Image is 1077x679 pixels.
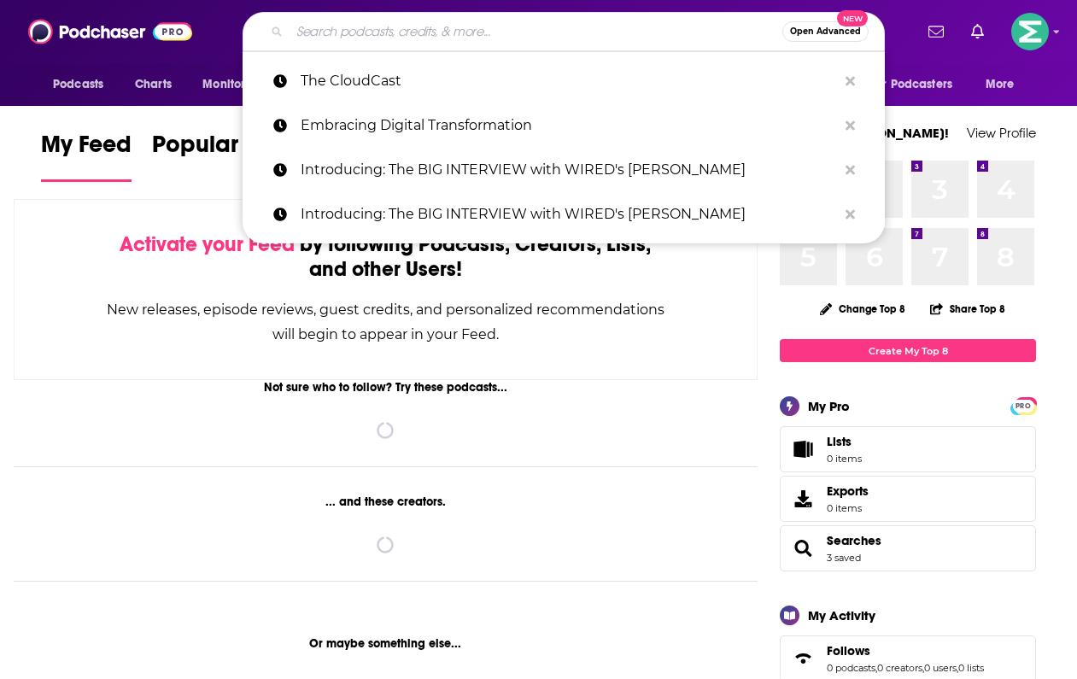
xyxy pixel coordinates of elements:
span: Lists [827,434,852,449]
img: User Profile [1011,13,1049,50]
div: Or maybe something else... [14,636,758,651]
a: 0 lists [958,662,984,674]
a: Embracing Digital Transformation [243,103,885,148]
a: Lists [780,426,1036,472]
a: Follows [786,647,820,670]
span: For Podcasters [870,73,952,97]
span: Searches [780,525,1036,571]
p: Introducing: The BIG INTERVIEW with WIRED's Katie Drummond [301,192,837,237]
a: 0 creators [877,662,922,674]
span: , [922,662,924,674]
span: Open Advanced [790,27,861,36]
a: The CloudCast [243,59,885,103]
button: Open AdvancedNew [782,21,869,42]
span: Monitoring [202,73,263,97]
span: More [986,73,1015,97]
a: Introducing: The BIG INTERVIEW with WIRED's [PERSON_NAME] [243,148,885,192]
a: Create My Top 8 [780,339,1036,362]
div: Search podcasts, credits, & more... [243,12,885,51]
span: Charts [135,73,172,97]
a: Exports [780,476,1036,522]
span: Popular Feed [152,130,297,169]
a: Follows [827,643,984,659]
input: Search podcasts, credits, & more... [290,18,782,45]
button: open menu [190,68,285,101]
a: Show notifications dropdown [964,17,991,46]
span: Lists [786,437,820,461]
img: Podchaser - Follow, Share and Rate Podcasts [28,15,192,48]
span: , [875,662,877,674]
button: open menu [41,68,126,101]
span: Follows [827,643,870,659]
a: 0 users [924,662,957,674]
div: by following Podcasts, Creators, Lists, and other Users! [100,232,671,282]
div: My Activity [808,607,875,623]
span: 0 items [827,453,862,465]
a: Introducing: The BIG INTERVIEW with WIRED's [PERSON_NAME] [243,192,885,237]
span: PRO [1013,400,1033,413]
div: Not sure who to follow? Try these podcasts... [14,380,758,395]
span: , [957,662,958,674]
span: Exports [827,483,869,499]
a: View Profile [967,125,1036,141]
span: Logged in as LKassela [1011,13,1049,50]
a: My Feed [41,130,132,182]
span: Activate your Feed [120,231,295,257]
p: Introducing: The BIG INTERVIEW with WIRED's Katie Drummond [301,148,837,192]
div: New releases, episode reviews, guest credits, and personalized recommendations will begin to appe... [100,297,671,347]
span: Lists [827,434,862,449]
button: Change Top 8 [810,298,916,319]
a: PRO [1013,399,1033,412]
span: Podcasts [53,73,103,97]
p: Embracing Digital Transformation [301,103,837,148]
span: 0 items [827,502,869,514]
p: The CloudCast [301,59,837,103]
a: Popular Feed [152,130,297,182]
a: Show notifications dropdown [922,17,951,46]
button: open menu [974,68,1036,101]
a: 0 podcasts [827,662,875,674]
button: open menu [859,68,977,101]
div: ... and these creators. [14,495,758,509]
a: 3 saved [827,552,861,564]
button: Show profile menu [1011,13,1049,50]
span: Exports [786,487,820,511]
a: Charts [124,68,182,101]
div: My Pro [808,398,850,414]
a: Searches [786,536,820,560]
button: Share Top 8 [929,292,1006,325]
a: Searches [827,533,881,548]
span: New [837,10,868,26]
span: My Feed [41,130,132,169]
